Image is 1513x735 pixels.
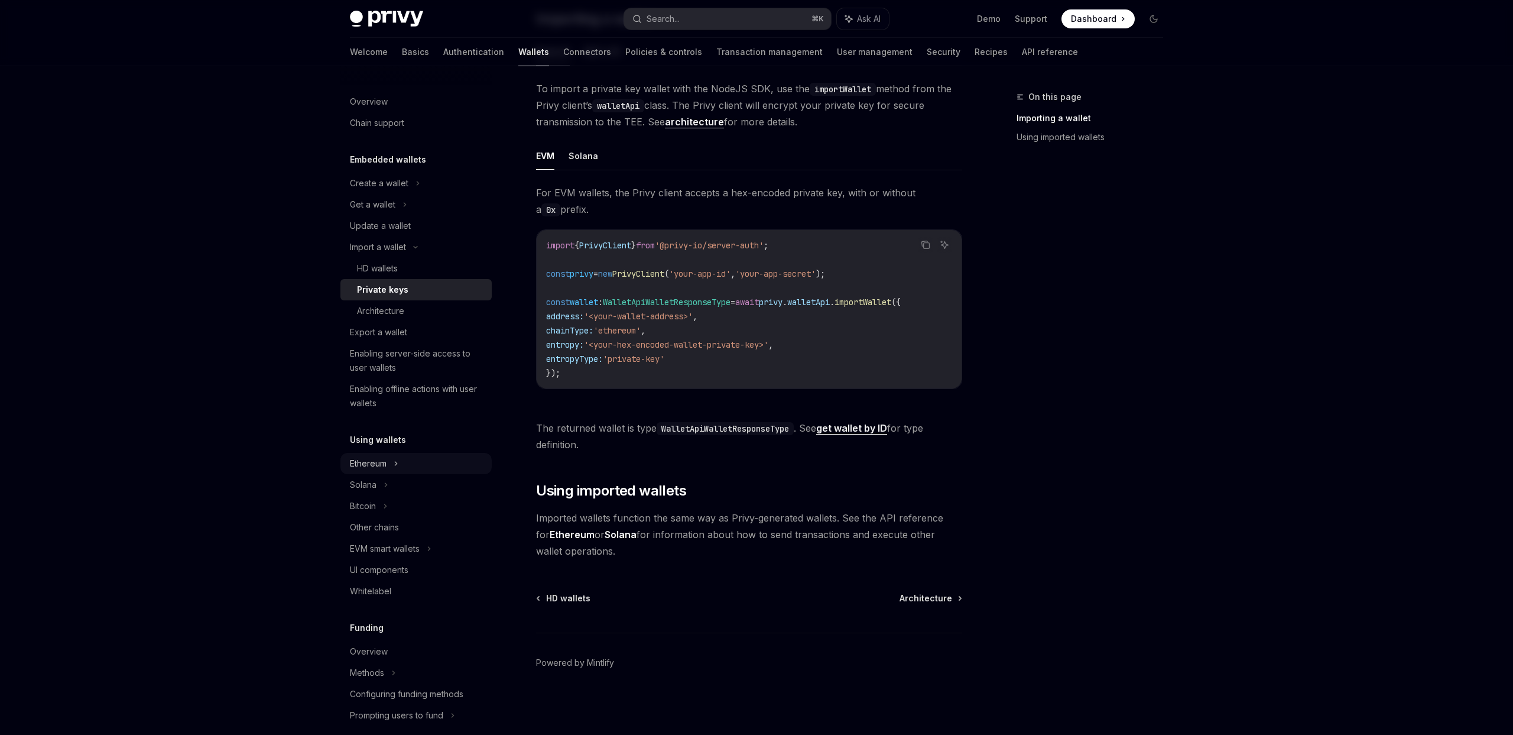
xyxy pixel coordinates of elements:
div: Enabling offline actions with user wallets [350,382,485,410]
a: Configuring funding methods [340,684,492,705]
a: User management [837,38,913,66]
a: Enabling server-side access to user wallets [340,343,492,378]
span: const [546,268,570,279]
span: WalletApiWalletResponseType [603,297,730,307]
a: Chain support [340,112,492,134]
a: get wallet by ID [816,422,887,435]
span: privy [759,297,783,307]
div: UI components [350,563,408,577]
code: importWallet [810,83,876,96]
span: Architecture [900,592,952,604]
div: Export a wallet [350,325,407,339]
div: Overview [350,645,388,659]
span: entropyType: [546,354,603,364]
a: API reference [1022,38,1078,66]
a: Update a wallet [340,215,492,237]
span: : [598,297,603,307]
a: Overview [340,91,492,112]
a: Transaction management [716,38,823,66]
code: 0x [541,203,560,216]
div: Ethereum [350,456,387,471]
div: Private keys [357,283,408,297]
button: Solana [569,142,598,170]
span: Using imported wallets [536,481,686,500]
span: ⌘ K [811,14,824,24]
div: Chain support [350,116,404,130]
div: Import a wallet [350,240,406,254]
div: Enabling server-side access to user wallets [350,347,485,375]
span: 'your-app-secret' [735,268,816,279]
a: Policies & controls [625,38,702,66]
span: , [641,325,645,336]
a: Overview [340,641,492,662]
a: Basics [402,38,429,66]
span: import [546,240,574,251]
button: EVM [536,142,554,170]
span: For EVM wallets, the Privy client accepts a hex-encoded private key, with or without a prefix. [536,184,962,218]
div: EVM smart wallets [350,542,420,556]
span: , [730,268,735,279]
span: 'your-app-id' [669,268,730,279]
div: HD wallets [357,261,398,276]
button: Copy the contents from the code block [918,237,933,252]
span: 'private-key' [603,354,664,364]
a: Solana [605,529,637,541]
a: Welcome [350,38,388,66]
span: ); [816,268,825,279]
span: On this page [1028,90,1082,104]
a: HD wallets [537,592,590,604]
a: Connectors [563,38,611,66]
span: '<your-wallet-address>' [584,311,693,322]
a: Recipes [975,38,1008,66]
code: WalletApiWalletResponseType [657,422,794,435]
div: Prompting users to fund [350,708,443,723]
h5: Embedded wallets [350,153,426,167]
div: Methods [350,666,384,680]
button: Ask AI [837,8,889,30]
a: Wallets [518,38,549,66]
span: PrivyClient [612,268,664,279]
span: walletApi [787,297,830,307]
span: Imported wallets function the same way as Privy-generated wallets. See the API reference for or f... [536,510,962,559]
div: Search... [647,12,680,26]
span: await [735,297,759,307]
span: } [631,240,636,251]
span: chainType: [546,325,593,336]
a: Powered by Mintlify [536,657,614,669]
span: Dashboard [1071,13,1116,25]
span: }); [546,368,560,378]
span: , [693,311,697,322]
a: Importing a wallet [1017,109,1173,128]
span: , [768,339,773,350]
span: To import a private key wallet with the NodeJS SDK, use the method from the Privy client’s class.... [536,80,962,130]
div: Create a wallet [350,176,408,190]
span: Ask AI [857,13,881,25]
span: wallet [570,297,598,307]
a: Whitelabel [340,581,492,602]
span: address: [546,311,584,322]
a: Ethereum [550,529,595,541]
span: ( [664,268,669,279]
span: = [730,297,735,307]
a: Support [1015,13,1047,25]
span: entropy: [546,339,584,350]
button: Search...⌘K [624,8,831,30]
span: . [830,297,835,307]
span: '@privy-io/server-auth' [655,240,764,251]
span: const [546,297,570,307]
span: ({ [891,297,901,307]
div: Update a wallet [350,219,411,233]
span: ; [764,240,768,251]
a: Authentication [443,38,504,66]
a: HD wallets [340,258,492,279]
button: Toggle dark mode [1144,9,1163,28]
div: Solana [350,478,376,492]
code: walletApi [592,99,644,112]
a: Other chains [340,517,492,538]
a: Enabling offline actions with user wallets [340,378,492,414]
span: '<your-hex-encoded-wallet-private-key>' [584,339,768,350]
a: Using imported wallets [1017,128,1173,147]
a: Export a wallet [340,322,492,343]
a: Architecture [900,592,961,604]
a: Dashboard [1061,9,1135,28]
